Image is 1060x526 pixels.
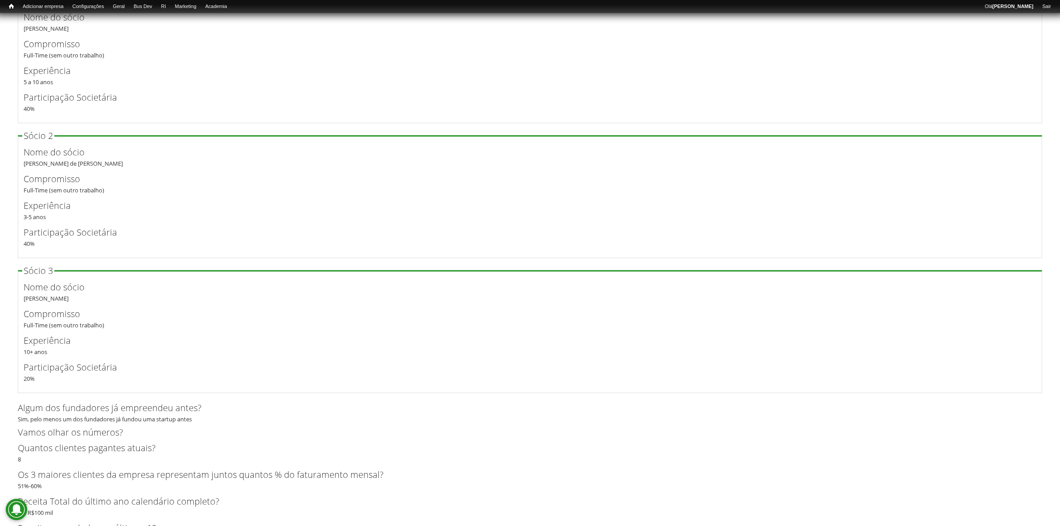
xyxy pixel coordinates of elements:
[18,428,1042,437] h2: Vamos olhar os números?
[157,2,171,11] a: RI
[24,91,1036,113] div: 40
[30,240,35,248] span: %
[24,226,1036,248] div: 40
[129,2,157,11] a: Bus Dev
[24,199,1036,221] div: 3-5 anos
[24,37,1022,51] label: Compromisso
[24,11,1036,33] div: [PERSON_NAME]
[18,468,1028,481] label: Os 3 maiores clientes da empresa representam juntos quantos % do faturamento mensal?
[24,11,1022,24] label: Nome do sócio
[24,64,1036,86] div: 5 a 10 anos
[18,401,1042,424] div: Sim, pelo menos um dos fundadores já fundou uma startup antes
[24,307,1036,330] div: Full-Time (sem outro trabalho)
[24,334,1022,347] label: Experiência
[24,361,1022,374] label: Participação Societária
[24,199,1022,212] label: Experiência
[24,307,1022,321] label: Compromisso
[171,2,201,11] a: Marketing
[18,401,1028,415] label: Algum dos fundadores já empreendeu antes?
[18,495,1042,517] div: até R$100 mil
[24,361,1036,383] div: 20
[992,4,1033,9] strong: [PERSON_NAME]
[24,281,1022,294] label: Nome do sócio
[18,468,1042,490] div: 51%-60%
[4,2,18,11] a: Início
[24,265,53,277] span: Sócio 3
[18,441,1042,464] div: 8
[24,64,1022,77] label: Experiência
[9,3,14,9] span: Início
[1038,2,1056,11] a: Sair
[980,2,1038,11] a: Olá[PERSON_NAME]
[68,2,109,11] a: Configurações
[24,37,1036,60] div: Full-Time (sem outro trabalho)
[18,495,1028,508] label: Receita Total do último ano calendário completo?
[24,130,53,142] span: Sócio 2
[108,2,129,11] a: Geral
[201,2,231,11] a: Academia
[18,2,68,11] a: Adicionar empresa
[30,105,35,113] span: %
[24,334,1036,356] div: 10+ anos
[24,226,1022,239] label: Participação Societária
[30,375,35,383] span: %
[18,441,1028,455] label: Quantos clientes pagantes atuais?
[24,146,1022,159] label: Nome do sócio
[24,172,1036,195] div: Full-Time (sem outro trabalho)
[24,172,1022,186] label: Compromisso
[24,91,1022,104] label: Participação Societária
[24,281,1036,303] div: [PERSON_NAME]
[24,146,1036,168] div: [PERSON_NAME] de [PERSON_NAME]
